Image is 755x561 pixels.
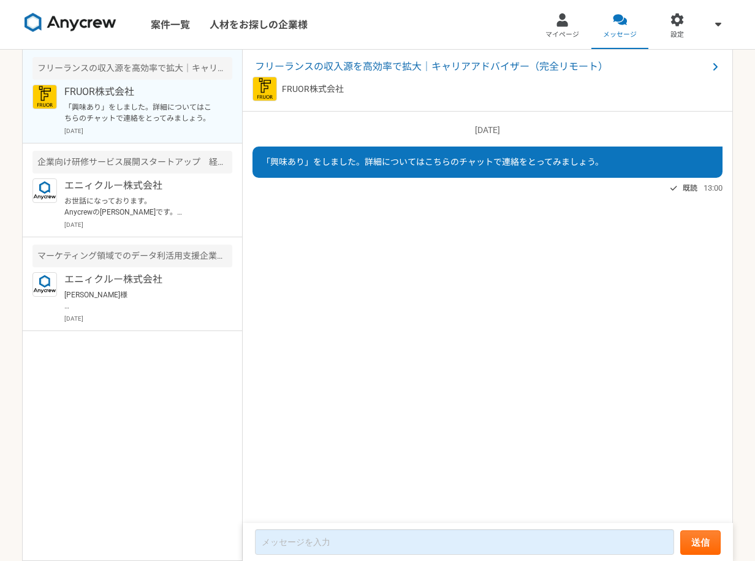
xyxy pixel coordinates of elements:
[262,157,604,167] span: 「興味あり」をしました。詳細についてはこちらのチャットで連絡をとってみましょう。
[282,83,344,96] p: FRUOR株式会社
[603,30,637,40] span: メッセージ
[64,126,232,135] p: [DATE]
[680,530,721,555] button: 送信
[64,272,216,287] p: エニィクルー株式会社
[252,77,277,101] img: FRUOR%E3%83%AD%E3%82%B3%E3%82%99.png
[252,124,723,137] p: [DATE]
[255,59,708,74] span: フリーランスの収入源を高効率で拡大｜キャリアアドバイザー（完全リモート）
[64,85,216,99] p: FRUOR株式会社
[64,314,232,323] p: [DATE]
[64,196,216,218] p: お世話になっております。 Anycrewの[PERSON_NAME]です。 ご経歴を拝見させていただき、お声がけさせていただきました。 こちらの案件の応募はいかがでしょうか？ 必須スキル面をご確...
[64,289,216,311] p: [PERSON_NAME]様 承知いたしました。 ご返信いただき、ありがとうございます。 それでは、またご紹介可能な案件がございましたら、ご案内させて頂きます。
[32,151,232,174] div: 企業向け研修サービス展開スタートアップ 経理（CFO直下）
[32,85,57,109] img: FRUOR%E3%83%AD%E3%82%B3%E3%82%99.png
[683,181,697,196] span: 既読
[545,30,579,40] span: マイページ
[32,245,232,267] div: マーケティング領域でのデータ利活用支援企業 法務（サポート）
[25,13,116,32] img: 8DqYSo04kwAAAAASUVORK5CYII=
[64,102,216,124] p: 「興味あり」をしました。詳細についてはこちらのチャットで連絡をとってみましょう。
[64,178,216,193] p: エニィクルー株式会社
[32,57,232,80] div: フリーランスの収入源を高効率で拡大｜キャリアアドバイザー（完全リモート）
[32,178,57,203] img: logo_text_blue_01.png
[670,30,684,40] span: 設定
[704,182,723,194] span: 13:00
[32,272,57,297] img: logo_text_blue_01.png
[64,220,232,229] p: [DATE]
